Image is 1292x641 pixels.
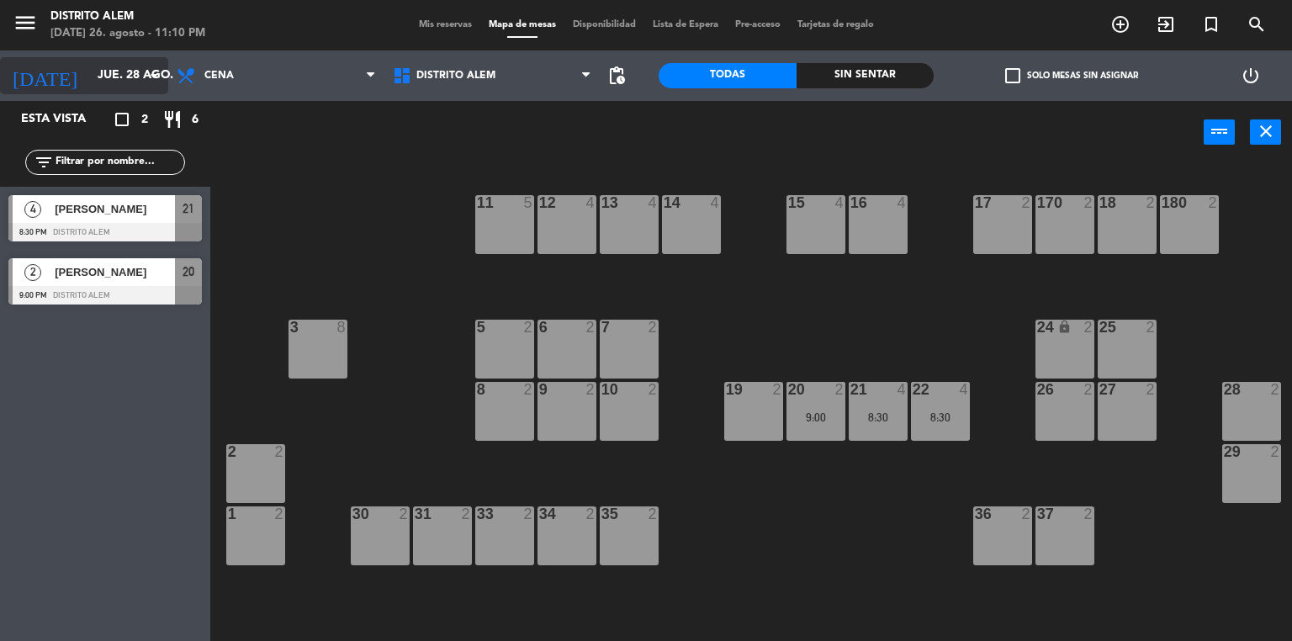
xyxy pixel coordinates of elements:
[1271,444,1281,459] div: 2
[1256,121,1276,141] i: close
[54,153,184,172] input: Filtrar por nombre...
[797,63,935,88] div: Sin sentar
[275,444,285,459] div: 2
[290,320,291,335] div: 3
[649,320,659,335] div: 2
[659,63,797,88] div: Todas
[835,195,845,210] div: 4
[1037,320,1038,335] div: 24
[913,382,913,397] div: 22
[539,382,540,397] div: 9
[144,66,164,86] i: arrow_drop_down
[849,411,908,423] div: 8:30
[228,444,229,459] div: 2
[649,506,659,522] div: 2
[13,10,38,35] i: menu
[50,8,205,25] div: Distrito Alem
[1204,119,1235,145] button: power_input
[1037,382,1038,397] div: 26
[786,411,845,423] div: 9:00
[34,152,54,172] i: filter_list
[539,506,540,522] div: 34
[1037,506,1038,522] div: 37
[1162,195,1162,210] div: 180
[1250,119,1281,145] button: close
[462,506,472,522] div: 2
[975,506,976,522] div: 36
[711,195,721,210] div: 4
[789,20,882,29] span: Tarjetas de regalo
[524,320,534,335] div: 2
[1084,320,1094,335] div: 2
[606,66,627,86] span: pending_actions
[1057,320,1072,334] i: lock
[141,110,148,130] span: 2
[477,382,478,397] div: 8
[773,382,783,397] div: 2
[1201,14,1221,34] i: turned_in_not
[275,506,285,522] div: 2
[1146,320,1157,335] div: 2
[539,195,540,210] div: 12
[524,195,534,210] div: 5
[586,195,596,210] div: 4
[911,411,970,423] div: 8:30
[415,506,416,522] div: 31
[960,382,970,397] div: 4
[24,264,41,281] span: 2
[564,20,644,29] span: Disponibilidad
[1247,14,1267,34] i: search
[788,382,789,397] div: 20
[1156,14,1176,34] i: exit_to_app
[112,109,132,130] i: crop_square
[8,109,121,130] div: Esta vista
[55,200,175,218] span: [PERSON_NAME]
[835,382,845,397] div: 2
[1084,195,1094,210] div: 2
[400,506,410,522] div: 2
[55,263,175,281] span: [PERSON_NAME]
[727,20,789,29] span: Pre-acceso
[183,199,194,219] span: 21
[1224,382,1225,397] div: 28
[204,70,234,82] span: Cena
[477,195,478,210] div: 11
[50,25,205,42] div: [DATE] 26. agosto - 11:10 PM
[1210,121,1230,141] i: power_input
[1110,14,1130,34] i: add_circle_outline
[1022,506,1032,522] div: 2
[24,201,41,218] span: 4
[649,195,659,210] div: 4
[586,506,596,522] div: 2
[1005,68,1138,83] label: Solo mesas sin asignar
[1209,195,1219,210] div: 2
[539,320,540,335] div: 6
[726,382,727,397] div: 19
[586,320,596,335] div: 2
[1241,66,1261,86] i: power_settings_new
[1224,444,1225,459] div: 29
[477,506,478,522] div: 33
[192,110,199,130] span: 6
[975,195,976,210] div: 17
[898,382,908,397] div: 4
[1084,506,1094,522] div: 2
[337,320,347,335] div: 8
[1084,382,1094,397] div: 2
[480,20,564,29] span: Mapa de mesas
[1037,195,1038,210] div: 170
[228,506,229,522] div: 1
[416,70,495,82] span: Distrito Alem
[477,320,478,335] div: 5
[649,382,659,397] div: 2
[644,20,727,29] span: Lista de Espera
[1022,195,1032,210] div: 2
